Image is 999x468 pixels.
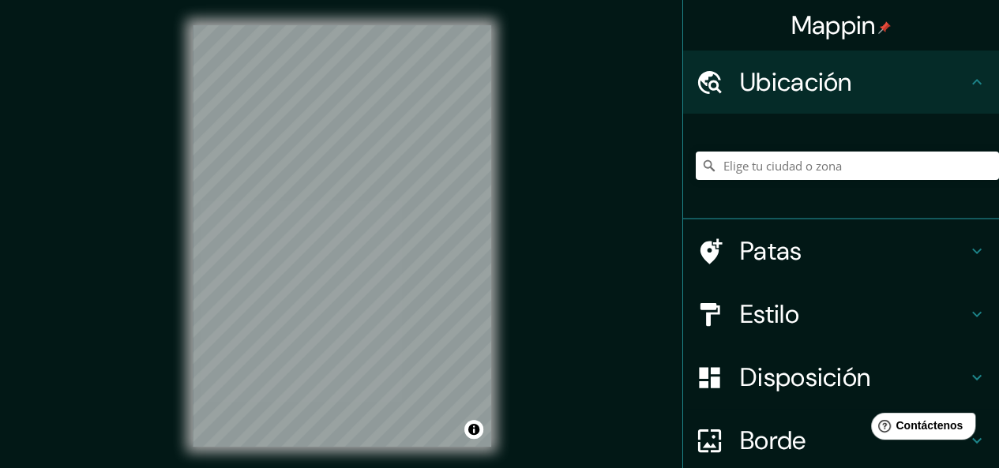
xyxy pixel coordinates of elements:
button: Activar o desactivar atribución [464,420,483,439]
iframe: Lanzador de widgets de ayuda [858,406,982,451]
input: Elige tu ciudad o zona [696,152,999,180]
font: Borde [740,424,806,457]
div: Estilo [683,283,999,346]
font: Patas [740,234,802,268]
div: Ubicación [683,51,999,114]
div: Disposición [683,346,999,409]
canvas: Mapa [193,25,491,447]
div: Patas [683,219,999,283]
font: Disposición [740,361,870,394]
font: Mappin [791,9,876,42]
font: Estilo [740,298,799,331]
img: pin-icon.png [878,21,891,34]
font: Ubicación [740,66,852,99]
